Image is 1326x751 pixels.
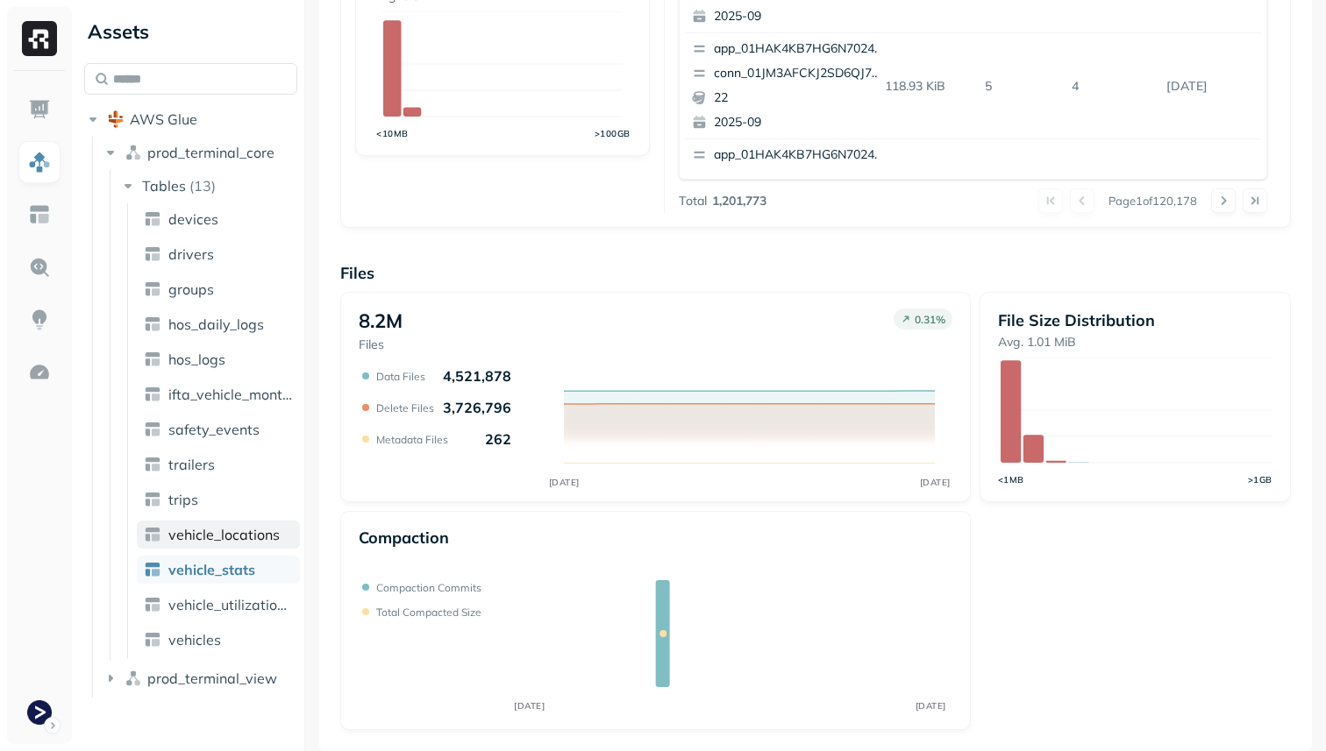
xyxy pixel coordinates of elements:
span: hos_logs [168,351,225,368]
a: drivers [137,240,300,268]
img: Optimization [28,361,51,384]
p: Files [340,263,1291,283]
img: Asset Explorer [28,203,51,226]
p: File Size Distribution [998,310,1273,330]
div: Assets [84,18,297,46]
img: Dashboard [28,98,51,121]
img: namespace [125,144,142,161]
img: table [144,280,161,298]
button: prod_terminal_core [102,138,298,166]
p: 2025-09 [714,8,884,25]
img: root [107,110,125,128]
a: trailers [137,450,300,478]
tspan: >1GB [1248,474,1273,485]
span: safety_events [168,421,260,438]
p: Files [359,337,403,353]
p: 8.2M [359,308,403,333]
tspan: [DATE] [916,700,946,712]
img: Query Explorer [28,256,51,279]
img: Insights [28,308,51,331]
img: table [144,386,161,403]
button: app_01HAK4KB7HG6N7024210G3S8D5conn_01JM3AFCKJ2SD6QJ7S752QE8BN222025-09 [685,33,892,138]
a: hos_logs [137,345,300,373]
p: Compaction [359,528,449,548]
img: table [144,631,161,648]
p: app_01HAK4KB7HG6N7024210G3S8D5 [714,146,884,164]
tspan: <10MB [376,128,409,138]
p: 4,521,878 [443,367,511,385]
span: prod_terminal_core [147,144,274,161]
span: AWS Glue [130,110,197,128]
a: vehicle_utilization_day [137,591,300,619]
img: table [144,315,161,333]
tspan: [DATE] [919,477,950,488]
p: 2025-09 [714,114,884,131]
span: devices [168,210,218,228]
p: 0.31 % [915,313,945,326]
p: 3,726,796 [443,399,511,416]
span: Tables [142,177,186,195]
p: 118.93 KiB [878,71,979,102]
p: Total [679,193,707,209]
p: Data Files [376,370,425,383]
p: Page 1 of 120,178 [1109,193,1197,209]
img: table [144,421,161,438]
p: Sep 19, 2025 [1159,71,1261,102]
img: table [144,456,161,473]
p: 1,201,773 [712,193,766,209]
p: app_01HAK4KB7HG6N7024210G3S8D5 [714,40,884,58]
tspan: >100GB [595,128,631,138]
img: Assets [28,151,51,174]
p: conn_01JM3AFCKJ2SD6QJ7S752QE8BN [714,65,884,82]
span: prod_terminal_view [147,670,277,687]
a: groups [137,275,300,303]
tspan: [DATE] [548,477,579,488]
tspan: <1MB [998,474,1024,485]
button: Tables(13) [119,172,299,200]
p: Delete Files [376,401,434,414]
span: vehicle_locations [168,526,280,543]
p: ( 13 ) [189,177,216,195]
p: Compaction commits [376,581,481,594]
span: vehicle_stats [168,561,255,578]
a: vehicle_locations [137,521,300,549]
span: hos_daily_logs [168,315,264,333]
img: table [144,596,161,613]
span: groups [168,280,214,298]
span: ifta_vehicle_months [168,386,293,403]
img: table [144,210,161,228]
a: trips [137,485,300,514]
span: trailers [168,456,215,473]
button: prod_terminal_view [102,664,298,692]
span: drivers [168,245,214,263]
a: vehicle_stats [137,556,300,584]
tspan: [DATE] [514,700,545,712]
img: table [144,245,161,263]
img: namespace [125,670,142,687]
p: 22 [714,89,884,107]
a: devices [137,205,300,233]
button: AWS Glue [84,105,297,133]
img: table [144,491,161,508]
img: table [144,561,161,578]
p: Metadata Files [376,433,448,446]
a: ifta_vehicle_months [137,380,300,408]
img: table [144,526,161,543]
p: 5 [978,71,1065,102]
img: Ryft [22,21,57,56]
p: 262 [485,430,511,448]
span: vehicles [168,631,221,648]
a: hos_daily_logs [137,310,300,338]
a: safety_events [137,415,300,443]
p: 4 [1065,71,1159,102]
p: Total compacted size [376,606,481,619]
span: vehicle_utilization_day [168,596,293,613]
img: Terminal [27,700,52,725]
img: table [144,351,161,368]
p: conn_01JM3AFCKJ2SD6QJ7S752QE8BN [714,171,884,188]
a: vehicles [137,626,300,654]
button: app_01HAK4KB7HG6N7024210G3S8D5conn_01JM3AFCKJ2SD6QJ7S752QE8BN212025-09 [685,139,892,244]
span: trips [168,491,198,508]
p: Avg. 1.01 MiB [998,334,1273,351]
